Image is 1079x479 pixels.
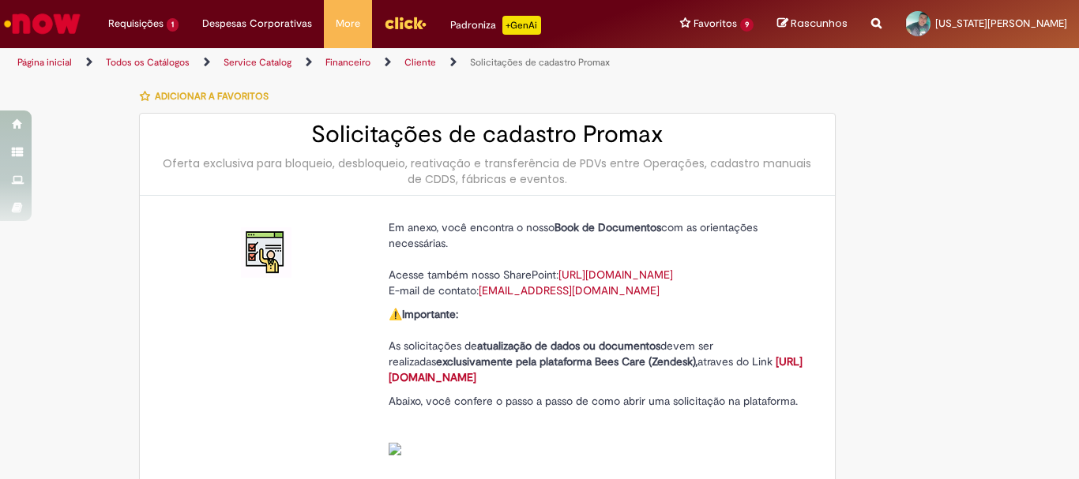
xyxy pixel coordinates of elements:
[139,80,277,113] button: Adicionar a Favoritos
[336,16,360,32] span: More
[935,17,1067,30] span: [US_STATE][PERSON_NAME]
[325,56,370,69] a: Financeiro
[479,283,660,298] a: [EMAIL_ADDRESS][DOMAIN_NAME]
[777,17,848,32] a: Rascunhos
[470,56,610,69] a: Solicitações de cadastro Promax
[241,227,291,278] img: Solicitações de cadastro Promax
[477,339,660,353] strong: atualização de dados ou documentos
[108,16,164,32] span: Requisições
[155,90,269,103] span: Adicionar a Favoritos
[450,16,541,35] div: Padroniza
[389,393,807,456] p: Abaixo, você confere o passo a passo de como abrir uma solicitação na plataforma.
[389,219,807,298] p: Em anexo, você encontra o nosso com as orientações necessárias. Acesse também nosso SharePoint: E...
[12,48,708,77] ul: Trilhas de página
[558,268,673,282] a: [URL][DOMAIN_NAME]
[555,220,661,234] strong: Book de Documentos
[740,18,754,32] span: 9
[694,16,737,32] span: Favoritos
[224,56,291,69] a: Service Catalog
[791,16,848,31] span: Rascunhos
[167,18,179,32] span: 1
[389,354,803,384] a: [URL][DOMAIN_NAME]
[106,56,190,69] a: Todos os Catálogos
[384,11,427,35] img: click_logo_yellow_360x200.png
[156,122,819,148] h2: Solicitações de cadastro Promax
[402,307,458,321] strong: Importante:
[436,354,697,369] strong: exclusivamente pela plataforma Bees Care (Zendesk),
[389,443,401,455] img: sys_attachment.do
[502,16,541,35] p: +GenAi
[17,56,72,69] a: Página inicial
[404,56,436,69] a: Cliente
[156,155,819,187] div: Oferta exclusiva para bloqueio, desbloqueio, reativação e transferência de PDVs entre Operações, ...
[202,16,312,32] span: Despesas Corporativas
[389,306,807,385] p: ⚠️ As solicitações de devem ser realizadas atraves do Link
[2,8,83,39] img: ServiceNow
